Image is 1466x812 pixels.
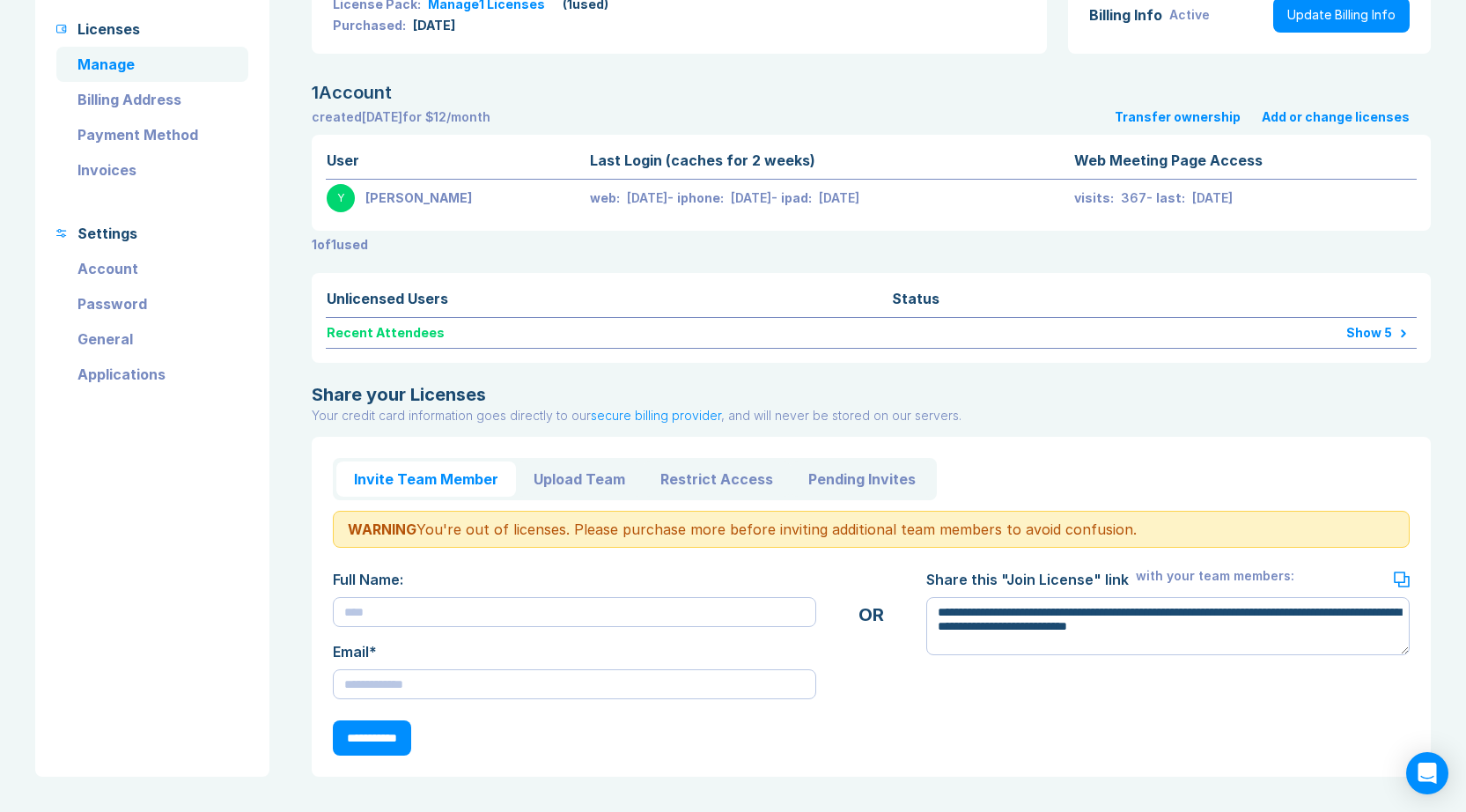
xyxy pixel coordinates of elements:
[926,569,1129,590] div: Share this "Join License" link
[333,641,816,662] div: Email*
[781,190,812,205] span: ipad:
[791,461,933,497] button: Pending Invites
[590,191,1073,205] div: [DATE] - [DATE] - [DATE]
[56,357,248,392] a: Applications
[77,223,137,244] div: Settings
[1074,150,1412,178] div: Web Meeting Page Access
[1115,110,1241,124] button: Transfer ownership
[1089,4,1162,26] div: Billing Info
[327,184,355,212] div: Y
[1118,326,1407,340] div: Show 5
[1136,569,1294,590] div: with your team members:
[1074,191,1412,205] div: 367 - [DATE]
[56,117,248,152] a: Payment Method
[312,82,1431,103] div: 1 Account
[312,238,368,252] div: 1 of 1 used
[312,110,490,124] div: created [DATE] for $12/month
[643,461,791,497] button: Restrict Access
[333,569,816,590] div: Full Name:
[56,47,248,82] a: Manage
[327,319,890,347] div: Recent Attendees
[1156,190,1185,205] span: last:
[56,25,67,33] img: wallet-primary.svg
[892,288,1116,316] div: Status
[56,82,248,117] a: Billing Address
[327,288,890,316] div: Unlicensed Users
[56,152,248,188] a: Invoices
[1262,110,1410,124] button: Add or change licenses
[336,461,516,497] button: Invite Team Member
[56,321,248,357] a: General
[1169,8,1210,22] div: Active
[1406,752,1448,794] div: Open Intercom Messenger
[56,286,248,321] a: Password
[327,150,588,178] div: User
[56,251,248,286] a: Account
[591,408,721,423] a: secure billing provider
[590,150,1073,178] div: Last Login (caches for 2 weeks)
[1074,190,1114,205] span: visits:
[348,520,416,538] b: WARNING
[312,409,1431,423] div: Your credit card information goes directly to our , and will never be stored on our servers.
[365,191,472,205] div: [PERSON_NAME]
[816,569,926,756] div: OR
[333,511,1410,548] div: You're out of licenses. Please purchase more before inviting additional team members to avoid con...
[333,18,406,33] div: Purchased:
[677,190,724,205] span: iphone:
[516,461,643,497] button: Upload Team
[77,18,140,40] div: Licenses
[56,229,67,238] img: settings-primary.svg
[413,18,455,33] div: [DATE]
[312,384,1431,405] div: Share your Licenses
[590,190,620,205] span: web:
